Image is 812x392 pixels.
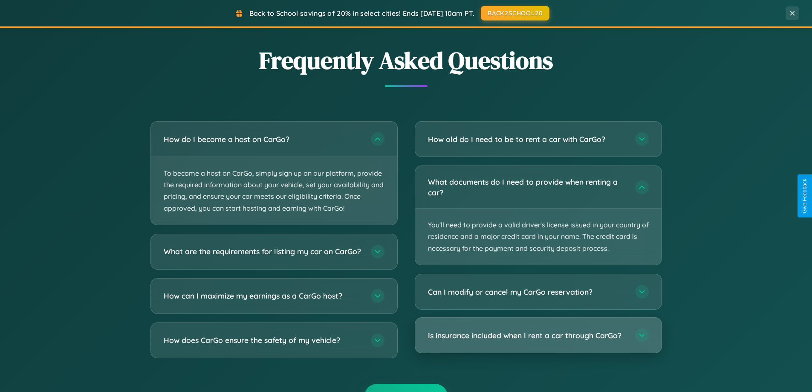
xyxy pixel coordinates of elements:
p: You'll need to provide a valid driver's license issued in your country of residence and a major c... [415,209,662,265]
h3: How do I become a host on CarGo? [164,134,362,145]
h3: Can I modify or cancel my CarGo reservation? [428,287,627,297]
h3: How can I maximize my earnings as a CarGo host? [164,290,362,301]
p: To become a host on CarGo, simply sign up on our platform, provide the required information about... [151,157,397,225]
h3: How does CarGo ensure the safety of my vehicle? [164,335,362,346]
h3: What are the requirements for listing my car on CarGo? [164,246,362,257]
h3: Is insurance included when I rent a car through CarGo? [428,330,627,341]
h2: Frequently Asked Questions [150,44,662,77]
div: Give Feedback [802,179,808,213]
h3: What documents do I need to provide when renting a car? [428,177,627,197]
button: BACK2SCHOOL20 [481,6,549,20]
span: Back to School savings of 20% in select cities! Ends [DATE] 10am PT. [249,9,474,17]
h3: How old do I need to be to rent a car with CarGo? [428,134,627,145]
